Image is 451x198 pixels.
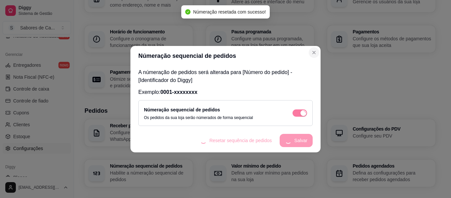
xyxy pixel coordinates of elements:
[185,9,191,15] span: check-circle
[144,107,220,112] label: Númeração sequencial de pedidos
[130,46,321,66] header: Númeração sequencial de pedidos
[193,9,266,15] span: Númeração resetada com sucesso!
[160,89,197,95] span: 0001-xxxxxxxx
[138,88,313,96] p: Exemplo:
[309,47,319,58] button: Close
[300,110,306,116] span: loading
[138,68,313,84] p: A númeração de pedidos será alterada para [Número do pedido] - [Identificador do Diggy]
[144,115,253,120] p: Os pedidos da sua loja serão númerados de forma sequencial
